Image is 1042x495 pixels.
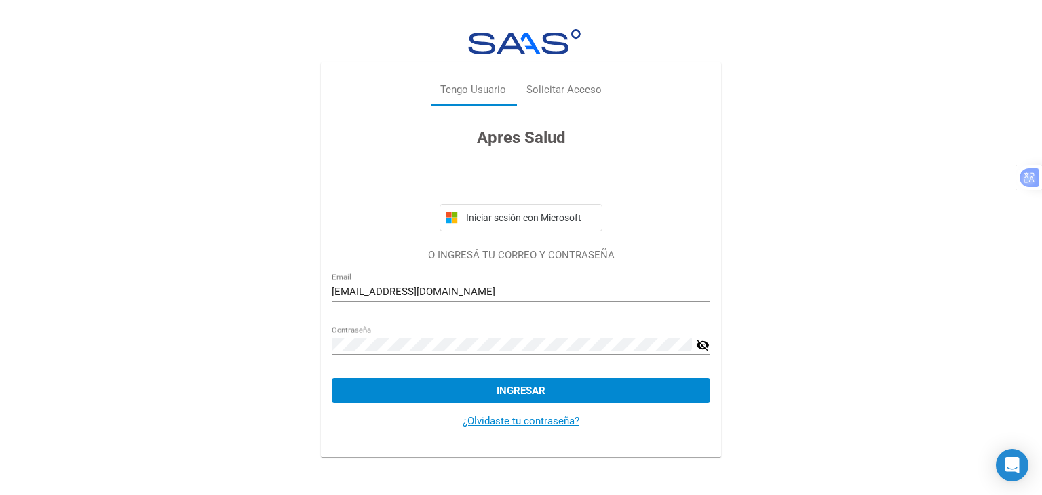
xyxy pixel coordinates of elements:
span: Ingresar [497,384,545,397]
iframe: Botón de Acceder con Google [433,165,609,195]
button: Iniciar sesión con Microsoft [440,204,602,231]
div: Open Intercom Messenger [996,449,1028,481]
mat-icon: visibility_off [696,337,710,353]
div: Tengo Usuario [440,82,506,98]
h3: Apres Salud [332,125,710,150]
span: Iniciar sesión con Microsoft [463,212,596,223]
button: Ingresar [332,378,710,403]
p: O INGRESÁ TU CORREO Y CONTRASEÑA [332,248,710,263]
div: Solicitar Acceso [526,82,602,98]
a: ¿Olvidaste tu contraseña? [463,415,579,427]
